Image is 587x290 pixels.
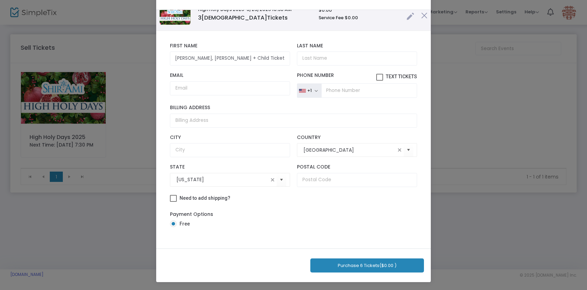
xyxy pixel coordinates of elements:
input: Last Name [297,51,417,66]
span: clear [268,176,277,184]
div: +1 [307,88,312,93]
label: Payment Options [170,211,213,218]
span: Free [177,220,190,228]
label: State [170,164,290,170]
label: City [170,135,290,141]
h6: Service Fee $0.00 [319,15,400,21]
span: 3 [198,14,202,22]
button: +1 [297,83,321,98]
button: Select [404,143,413,157]
button: Select [277,173,286,187]
span: [DEMOGRAPHIC_DATA] [198,14,288,22]
label: Last Name [297,43,417,49]
input: City [170,143,290,157]
label: Country [297,135,417,141]
input: Phone Number [321,83,417,98]
label: Phone Number [297,72,417,81]
img: 638895900296059837SimpleTix.png [160,5,191,25]
img: cross.png [421,12,427,19]
span: Tickets [267,14,288,22]
label: Billing Address [170,105,417,111]
h6: High Holy Days 2025 [198,7,312,12]
input: Email [170,81,290,95]
input: Billing Address [170,114,417,128]
label: Postal Code [297,164,417,170]
input: Postal Code [297,173,417,187]
button: Purchase 6 Tickets($0.00 ) [310,258,424,272]
input: Select Country [303,147,395,154]
input: First Name [170,51,290,66]
label: First Name [170,43,290,49]
span: clear [395,146,404,154]
h6: $0.00 [319,8,400,13]
label: Email [170,72,290,79]
input: Select State [176,176,268,183]
span: Need to add shipping? [180,195,230,201]
span: Text Tickets [386,74,417,79]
